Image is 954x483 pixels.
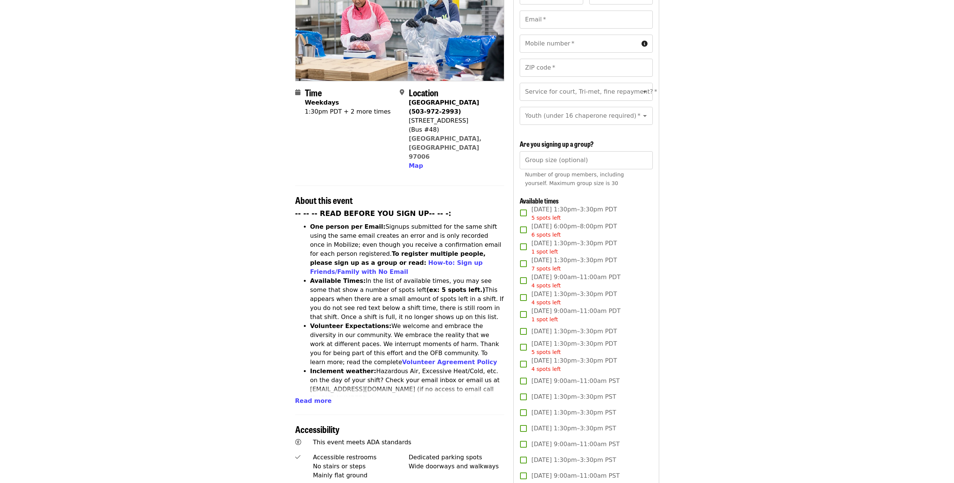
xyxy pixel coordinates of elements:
div: Wide doorways and walkways [409,462,505,471]
span: 7 spots left [531,266,561,272]
i: map-marker-alt icon [400,89,404,96]
span: [DATE] 9:00am–11:00am PST [531,377,620,386]
span: [DATE] 1:30pm–3:30pm PDT [531,356,617,373]
input: ZIP code [520,59,652,77]
span: 5 spots left [531,349,561,355]
div: Dedicated parking spots [409,453,505,462]
strong: -- -- -- READ BEFORE YOU SIGN UP-- -- -: [295,210,452,217]
strong: To register multiple people, please sign up as a group or read: [310,250,486,266]
span: [DATE] 1:30pm–3:30pm PDT [531,256,617,273]
strong: Weekdays [305,99,339,106]
strong: [GEOGRAPHIC_DATA] (503-972-2993) [409,99,479,115]
i: circle-info icon [642,40,648,47]
span: Read more [295,397,332,404]
input: Mobile number [520,35,638,53]
span: Map [409,162,423,169]
strong: (ex: 5 spots left.) [426,286,485,293]
span: [DATE] 9:00am–11:00am PDT [531,273,620,290]
span: [DATE] 1:30pm–3:30pm PDT [531,339,617,356]
li: Signups submitted for the same shift using the same email creates an error and is only recorded o... [310,222,505,276]
span: 1 spot left [531,316,558,322]
span: [DATE] 9:00am–11:00am PST [531,471,620,480]
strong: Inclement weather: [310,368,376,375]
span: Number of group members, including yourself. Maximum group size is 30 [525,172,624,186]
span: Location [409,86,438,99]
span: [DATE] 9:00am–11:00am PDT [531,307,620,324]
button: Map [409,161,423,170]
a: [GEOGRAPHIC_DATA], [GEOGRAPHIC_DATA] 97006 [409,135,482,160]
span: [DATE] 1:30pm–3:30pm PST [531,392,616,401]
span: 1 spot left [531,249,558,255]
span: [DATE] 9:00am–11:00am PST [531,440,620,449]
a: How-to: Sign up Friends/Family with No Email [310,259,483,275]
div: [STREET_ADDRESS] [409,116,498,125]
div: No stairs or steps [313,462,409,471]
li: Hazardous Air, Excessive Heat/Cold, etc. on the day of your shift? Check your email inbox or emai... [310,367,505,412]
span: [DATE] 1:30pm–3:30pm PDT [531,327,617,336]
span: [DATE] 1:30pm–3:30pm PST [531,424,616,433]
span: [DATE] 6:00pm–8:00pm PDT [531,222,617,239]
button: Open [640,111,650,121]
input: Email [520,11,652,29]
span: 5 spots left [531,215,561,221]
span: 6 spots left [531,232,561,238]
strong: Available Times: [310,277,366,284]
a: Volunteer Agreement Policy [402,358,497,366]
div: Mainly flat ground [313,471,409,480]
span: [DATE] 1:30pm–3:30pm PST [531,456,616,465]
strong: One person per Email: [310,223,386,230]
span: [DATE] 1:30pm–3:30pm PDT [531,205,617,222]
span: [DATE] 1:30pm–3:30pm PDT [531,290,617,307]
li: In the list of available times, you may see some that show a number of spots left This appears wh... [310,276,505,322]
span: This event meets ADA standards [313,439,411,446]
span: Accessibility [295,422,340,436]
span: About this event [295,193,353,207]
input: [object Object] [520,151,652,169]
i: universal-access icon [295,439,301,446]
div: (Bus #48) [409,125,498,134]
i: check icon [295,454,300,461]
span: 4 spots left [531,299,561,305]
button: Open [640,87,650,97]
span: Are you signing up a group? [520,139,594,149]
button: Read more [295,396,332,406]
span: 4 spots left [531,283,561,289]
i: calendar icon [295,89,300,96]
div: 1:30pm PDT + 2 more times [305,107,391,116]
span: [DATE] 1:30pm–3:30pm PDT [531,239,617,256]
span: Time [305,86,322,99]
span: [DATE] 1:30pm–3:30pm PST [531,408,616,417]
span: 4 spots left [531,366,561,372]
span: Available times [520,196,559,205]
strong: Volunteer Expectations: [310,322,392,330]
div: Accessible restrooms [313,453,409,462]
li: We welcome and embrace the diversity in our community. We embrace the reality that we work at dif... [310,322,505,367]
